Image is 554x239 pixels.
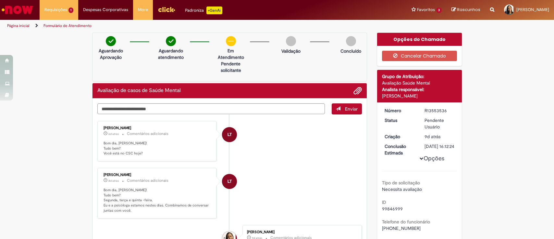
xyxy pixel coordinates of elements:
button: Cancelar Chamado [382,51,457,61]
span: 3 [436,7,442,13]
time: 25/09/2025 08:04:48 [108,132,119,136]
span: Necessita avaliação [382,186,422,192]
div: Opções do Chamado [377,33,462,46]
span: 99846999 [382,206,403,212]
p: Concluído [340,48,361,54]
ul: Trilhas de página [5,20,364,32]
small: Comentários adicionais [127,178,168,183]
time: 22/09/2025 08:00:50 [425,134,440,139]
div: Pendente Usuário [425,117,455,130]
b: Telefone do funcionário [382,219,430,225]
span: LT [228,127,232,142]
img: click_logo_yellow_360x200.png [158,5,175,14]
div: R13553536 [425,107,455,114]
span: Enviar [345,106,358,112]
small: Comentários adicionais [127,131,168,137]
span: 6d atrás [108,132,119,136]
div: Analista responsável: [382,86,457,93]
span: Rascunhos [457,7,480,13]
div: 22/09/2025 08:00:50 [425,133,455,140]
span: 1 [68,7,73,13]
img: check-circle-green.png [166,36,176,46]
b: Tipo de solicitação [382,180,420,186]
a: Formulário de Atendimento [43,23,92,28]
p: Bom dia, [PERSON_NAME]! Tudo bem? Segunda, terça e quinta -feira. Eu e a psicóloga estamos nestes... [104,188,212,213]
p: Pendente solicitante [215,60,247,73]
b: ID [382,199,386,205]
div: Grupo de Atribuição: [382,73,457,80]
img: img-circle-grey.png [346,36,356,46]
p: +GenAi [206,7,222,14]
span: LT [228,174,232,189]
div: Lucimara ThomasDaSilva [222,127,237,142]
button: Enviar [332,103,362,114]
div: Lucimara ThomasDaSilva [222,174,237,189]
span: [PHONE_NUMBER] [382,225,421,231]
img: check-circle-green.png [106,36,116,46]
div: [PERSON_NAME] [104,173,212,177]
span: [PERSON_NAME] [516,7,549,12]
span: More [138,7,148,13]
img: circle-minus.png [226,36,236,46]
dt: Conclusão Estimada [380,143,420,156]
div: [PERSON_NAME] [247,230,355,234]
textarea: Digite sua mensagem aqui... [97,103,325,114]
div: Padroniza [185,7,222,14]
span: Despesas Corporativas [83,7,128,13]
time: 23/09/2025 08:26:45 [108,179,119,183]
span: Favoritos [417,7,435,13]
img: img-circle-grey.png [286,36,296,46]
button: Adicionar anexos [353,86,362,95]
a: Rascunhos [451,7,480,13]
div: Avaliação Saúde Mental [382,80,457,86]
dt: Número [380,107,420,114]
p: Em Atendimento [215,47,247,60]
div: [PERSON_NAME] [382,93,457,99]
span: Requisições [44,7,67,13]
div: [PERSON_NAME] [104,126,212,130]
h2: Avaliação de casos de Saúde Mental Histórico de tíquete [97,88,181,94]
p: Validação [281,48,301,54]
img: ServiceNow [1,3,34,16]
dt: Status [380,117,420,124]
div: [DATE] 16:12:24 [425,143,455,150]
span: 9d atrás [425,134,440,139]
dt: Criação [380,133,420,140]
p: Aguardando Aprovação [95,47,127,60]
p: Aguardando atendimento [155,47,187,60]
span: 8d atrás [108,179,119,183]
a: Página inicial [7,23,30,28]
p: Bom dia, [PERSON_NAME]! Tudo bem? Você está no CSC hoje? [104,141,212,156]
